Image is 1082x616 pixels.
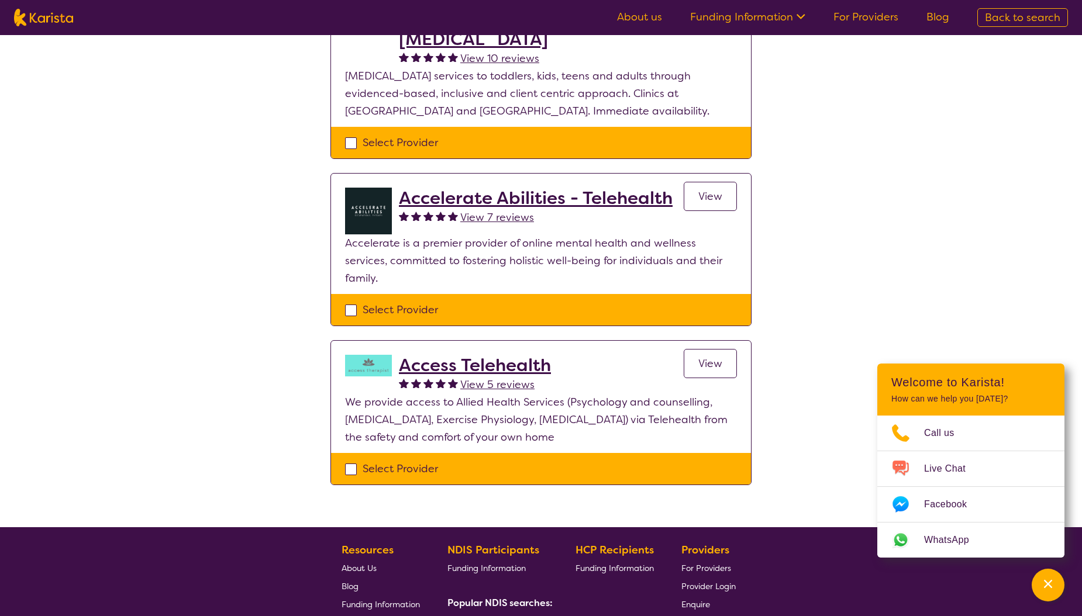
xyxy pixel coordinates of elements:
[345,188,392,234] img: byb1jkvtmcu0ftjdkjvo.png
[399,8,684,50] a: Posity Telehealth - [MEDICAL_DATA]
[411,211,421,221] img: fullstar
[681,581,736,591] span: Provider Login
[342,595,420,613] a: Funding Information
[924,424,969,442] span: Call us
[690,10,805,24] a: Funding Information
[399,378,409,388] img: fullstar
[342,563,377,573] span: About Us
[447,559,548,577] a: Funding Information
[447,543,539,557] b: NDIS Participants
[448,52,458,62] img: fullstar
[342,577,420,595] a: Blog
[436,52,446,62] img: fullstar
[926,10,949,24] a: Blog
[460,378,535,392] span: View 5 reviews
[447,563,526,573] span: Funding Information
[342,581,359,591] span: Blog
[684,349,737,378] a: View
[436,211,446,221] img: fullstar
[698,189,722,203] span: View
[399,52,409,62] img: fullstar
[345,355,392,376] img: hzy3j6chfzohyvwdpojv.png
[399,188,673,209] a: Accelerate Abilities - Telehealth
[891,375,1050,389] h2: Welcome to Karista!
[448,378,458,388] img: fullstar
[460,376,535,393] a: View 5 reviews
[891,394,1050,404] p: How can we help you [DATE]?
[576,563,654,573] span: Funding Information
[423,378,433,388] img: fullstar
[342,559,420,577] a: About Us
[460,209,534,226] a: View 7 reviews
[460,210,534,224] span: View 7 reviews
[460,50,539,67] a: View 10 reviews
[833,10,898,24] a: For Providers
[985,11,1060,25] span: Back to search
[345,67,737,120] p: [MEDICAL_DATA] services to toddlers, kids, teens and adults through evidenced-based, inclusive an...
[698,357,722,371] span: View
[436,378,446,388] img: fullstar
[576,543,654,557] b: HCP Recipients
[399,355,551,376] a: Access Telehealth
[342,599,420,610] span: Funding Information
[681,599,710,610] span: Enquire
[460,51,539,65] span: View 10 reviews
[681,543,729,557] b: Providers
[342,543,394,557] b: Resources
[14,9,73,26] img: Karista logo
[423,52,433,62] img: fullstar
[576,559,654,577] a: Funding Information
[877,522,1064,558] a: Web link opens in a new tab.
[617,10,662,24] a: About us
[684,182,737,211] a: View
[681,595,736,613] a: Enquire
[681,577,736,595] a: Provider Login
[345,234,737,287] p: Accelerate is a premier provider of online mental health and wellness services, committed to fost...
[977,8,1068,27] a: Back to search
[447,597,553,609] b: Popular NDIS searches:
[399,211,409,221] img: fullstar
[924,496,981,513] span: Facebook
[411,378,421,388] img: fullstar
[924,460,980,477] span: Live Chat
[877,364,1064,558] div: Channel Menu
[411,52,421,62] img: fullstar
[681,559,736,577] a: For Providers
[877,416,1064,558] ul: Choose channel
[423,211,433,221] img: fullstar
[448,211,458,221] img: fullstar
[681,563,731,573] span: For Providers
[1032,569,1064,601] button: Channel Menu
[345,393,737,446] p: We provide access to Allied Health Services (Psychology and counselling, [MEDICAL_DATA], Exercise...
[924,531,983,549] span: WhatsApp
